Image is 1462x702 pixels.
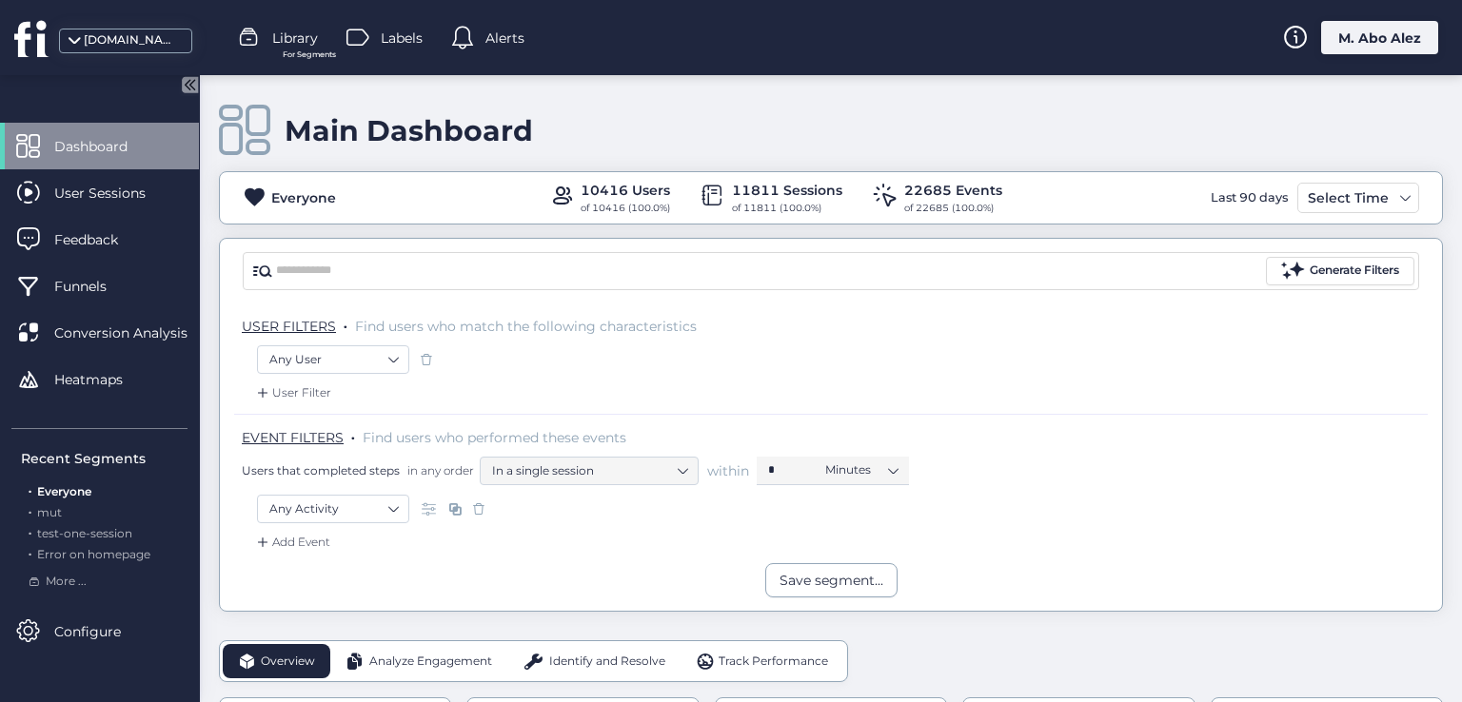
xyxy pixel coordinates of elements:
[1303,186,1393,209] div: Select Time
[253,383,331,402] div: User Filter
[54,229,147,250] span: Feedback
[271,187,336,208] div: Everyone
[54,621,149,642] span: Configure
[242,462,400,478] span: Users that completed steps
[272,28,318,49] span: Library
[37,505,62,519] span: mut
[581,180,670,201] div: 10416 Users
[732,180,842,201] div: 11811 Sessions
[242,429,344,446] span: EVENT FILTERS
[285,113,533,148] div: Main Dashboard
[46,573,87,591] span: More ...
[29,480,31,498] span: .
[54,369,151,390] span: Heatmaps
[54,276,135,297] span: Funnels
[904,180,1002,201] div: 22685 Events
[355,318,697,335] span: Find users who match the following characteristics
[581,201,670,216] div: of 10416 (100.0%)
[404,462,474,478] span: in any order
[344,314,347,333] span: .
[37,484,91,498] span: Everyone
[269,495,397,523] nz-select-item: Any Activity
[492,457,686,485] nz-select-item: In a single session
[351,425,355,444] span: .
[21,448,188,469] div: Recent Segments
[37,526,132,540] span: test-one-session
[84,31,179,49] div: [DOMAIN_NAME]
[1266,257,1414,285] button: Generate Filters
[54,183,174,204] span: User Sessions
[485,28,524,49] span: Alerts
[261,653,315,671] span: Overview
[54,322,216,343] span: Conversion Analysis
[242,318,336,335] span: USER FILTERS
[707,461,749,480] span: within
[904,201,1002,216] div: of 22685 (100.0%)
[29,501,31,519] span: .
[369,653,492,671] span: Analyze Engagement
[719,653,828,671] span: Track Performance
[283,49,336,61] span: For Segments
[1310,262,1399,280] div: Generate Filters
[381,28,423,49] span: Labels
[1206,183,1293,213] div: Last 90 days
[732,201,842,216] div: of 11811 (100.0%)
[29,522,31,540] span: .
[29,543,31,561] span: .
[253,533,330,552] div: Add Event
[54,136,156,157] span: Dashboard
[549,653,665,671] span: Identify and Resolve
[825,456,898,484] nz-select-item: Minutes
[780,570,883,591] div: Save segment...
[1321,21,1438,54] div: M. Abo Alez
[363,429,626,446] span: Find users who performed these events
[269,345,397,374] nz-select-item: Any User
[37,547,150,561] span: Error on homepage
